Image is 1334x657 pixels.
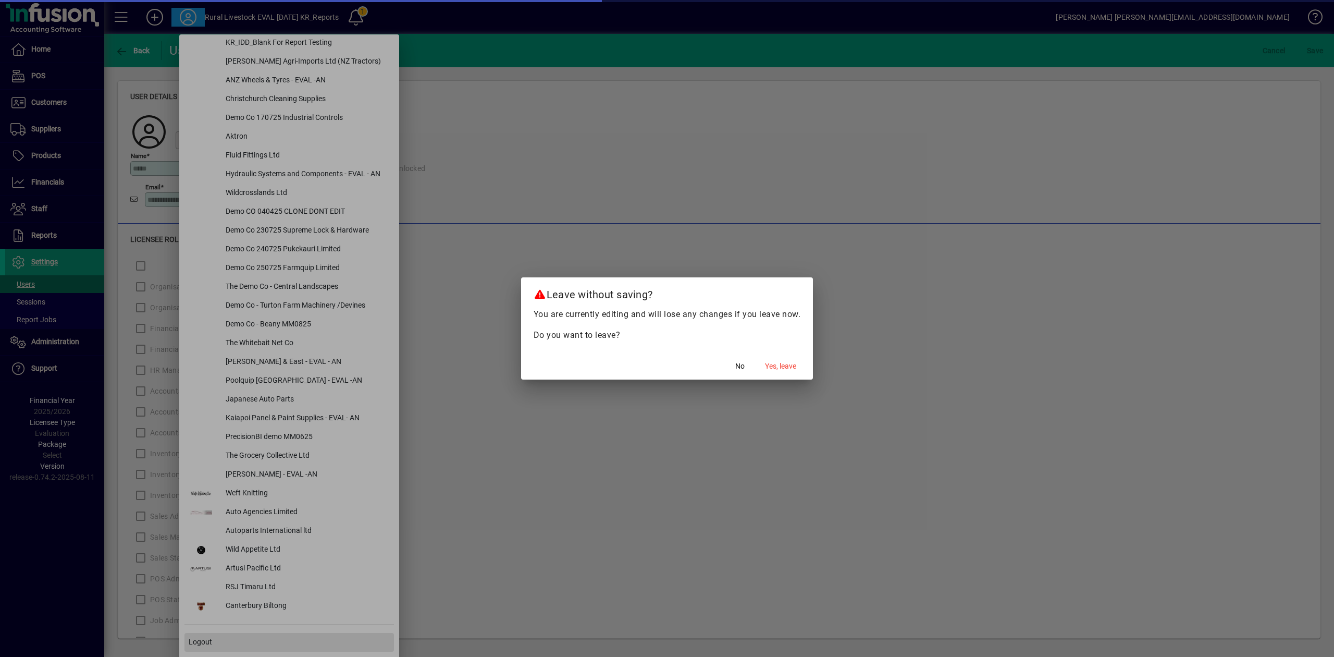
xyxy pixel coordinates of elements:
h2: Leave without saving? [521,277,813,308]
button: Yes, leave [761,357,800,375]
span: No [735,361,745,372]
p: Do you want to leave? [534,329,801,342]
p: You are currently editing and will lose any changes if you leave now. [534,308,801,321]
button: No [723,357,757,375]
span: Yes, leave [765,361,796,372]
